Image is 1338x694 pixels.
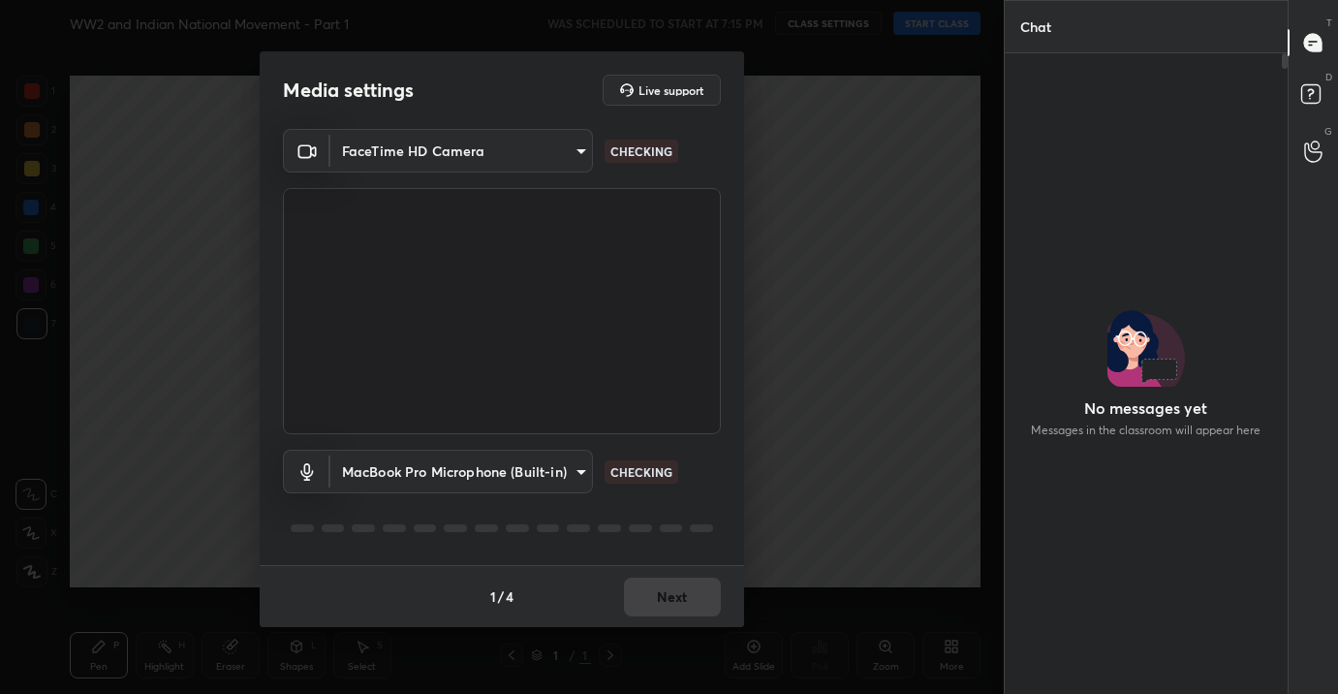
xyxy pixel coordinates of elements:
[610,142,672,160] p: CHECKING
[610,463,672,481] p: CHECKING
[1325,70,1332,84] p: D
[506,586,513,607] h4: 4
[1324,124,1332,139] p: G
[490,586,496,607] h4: 1
[638,84,703,96] h5: Live support
[283,78,414,103] h2: Media settings
[330,450,593,493] div: FaceTime HD Camera
[1005,1,1067,52] p: Chat
[330,129,593,173] div: FaceTime HD Camera
[1326,16,1332,30] p: T
[498,586,504,607] h4: /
